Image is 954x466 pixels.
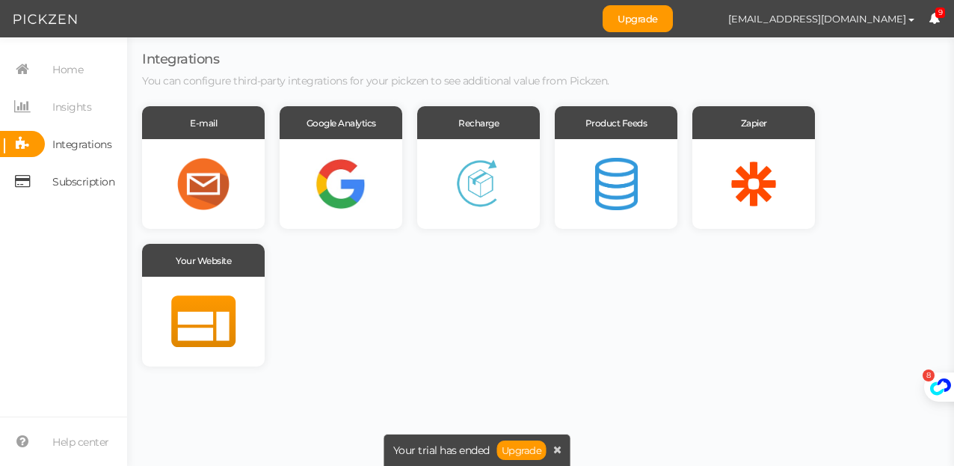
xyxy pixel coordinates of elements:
[497,441,547,460] a: Upgrade
[52,58,83,82] span: Home
[688,6,714,32] img: 98d4ea4b92d2b115a36b69d2a91dbe23
[52,95,91,119] span: Insights
[142,74,609,88] span: You can configure third-party integrations for your pickzen to see additional value from Pickzen.
[417,106,540,139] div: Recharge
[603,5,673,32] a: Upgrade
[714,6,929,31] button: [EMAIL_ADDRESS][DOMAIN_NAME]
[176,255,231,266] span: Your Website
[585,117,647,129] span: Product Feeds
[692,106,815,139] div: Zapier
[142,106,265,139] div: E-mail
[13,10,77,28] img: Pickzen logo
[52,430,109,454] span: Help center
[52,132,111,156] span: Integrations
[728,13,906,25] span: [EMAIL_ADDRESS][DOMAIN_NAME]
[52,170,114,194] span: Subscription
[935,7,946,19] span: 9
[280,106,402,139] div: Google Analytics
[393,445,490,456] span: Your trial has ended
[142,51,219,67] span: Integrations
